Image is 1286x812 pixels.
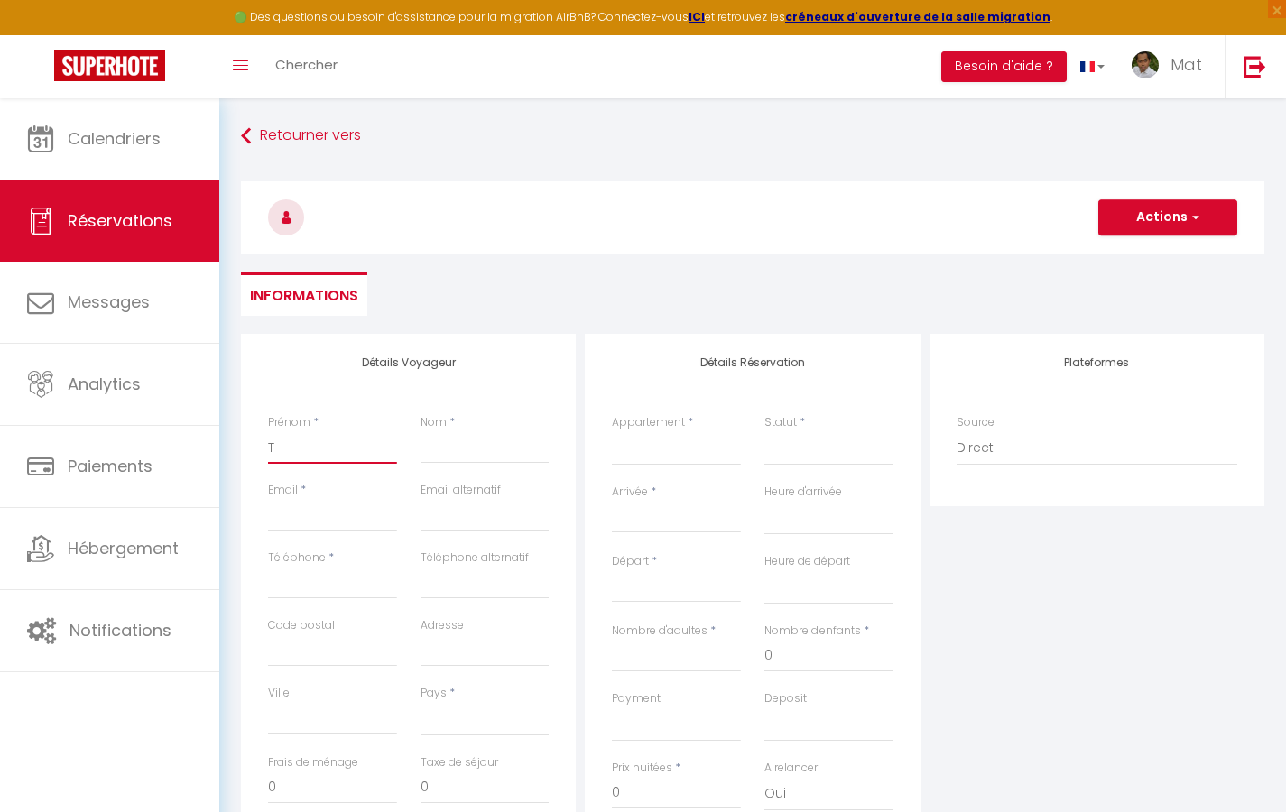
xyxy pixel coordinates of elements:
a: ... Mat [1118,35,1225,98]
label: Téléphone alternatif [421,549,529,567]
button: Actions [1098,199,1237,235]
label: Arrivée [612,484,648,501]
a: Retourner vers [241,120,1264,152]
label: Heure de départ [764,553,850,570]
label: Deposit [764,690,807,707]
label: Pays [421,685,447,702]
button: Besoin d'aide ? [941,51,1067,82]
label: Appartement [612,414,685,431]
label: Statut [764,414,797,431]
label: Ville [268,685,290,702]
label: Nombre d'adultes [612,623,708,640]
label: Frais de ménage [268,754,358,771]
span: Chercher [275,55,338,74]
span: Paiements [68,455,153,477]
label: Source [957,414,995,431]
a: ICI [689,9,705,24]
label: Heure d'arrivée [764,484,842,501]
img: Super Booking [54,50,165,81]
span: Mat [1170,53,1202,76]
label: Payment [612,690,661,707]
label: Nom [421,414,447,431]
span: Réservations [68,209,172,232]
span: Analytics [68,373,141,395]
label: A relancer [764,760,818,777]
label: Code postal [268,617,335,634]
span: Calendriers [68,127,161,150]
a: créneaux d'ouverture de la salle migration [785,9,1050,24]
h4: Plateformes [957,356,1237,369]
a: Chercher [262,35,351,98]
label: Email alternatif [421,482,501,499]
span: Notifications [69,619,171,641]
span: Messages [68,291,150,313]
label: Nombre d'enfants [764,623,861,640]
label: Adresse [421,617,464,634]
label: Email [268,482,298,499]
label: Taxe de séjour [421,754,498,771]
label: Téléphone [268,549,326,567]
label: Prix nuitées [612,760,672,777]
label: Départ [612,553,649,570]
h4: Détails Réservation [612,356,893,369]
img: ... [1132,51,1159,78]
button: Ouvrir le widget de chat LiveChat [14,7,69,61]
h4: Détails Voyageur [268,356,549,369]
img: logout [1244,55,1266,78]
li: Informations [241,272,367,316]
span: Hébergement [68,537,179,559]
label: Prénom [268,414,310,431]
